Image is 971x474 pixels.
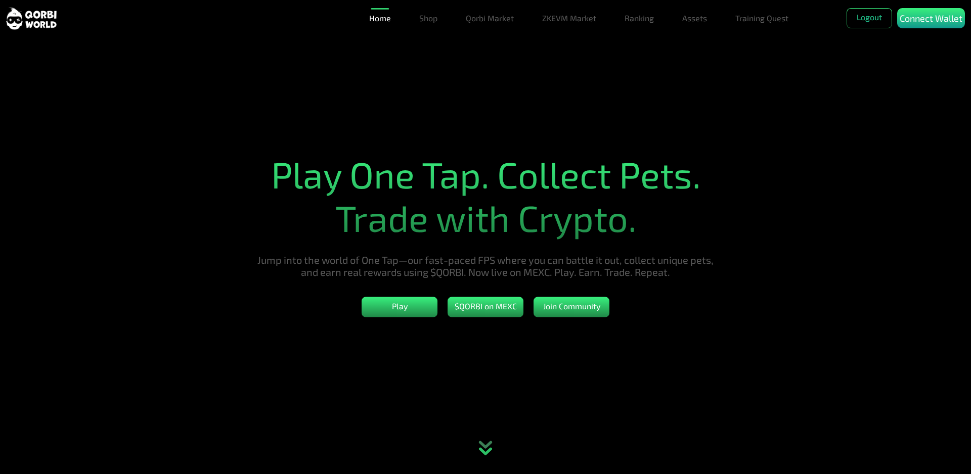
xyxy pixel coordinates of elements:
[415,8,442,28] a: Shop
[847,8,892,28] button: Logout
[463,429,508,474] div: animation
[900,12,962,25] p: Connect Wallet
[249,152,722,240] h1: Play One Tap. Collect Pets. Trade with Crypto.
[538,8,600,28] a: ZKEVM Market
[534,297,609,317] button: Join Community
[731,8,792,28] a: Training Quest
[362,297,437,317] button: Play
[621,8,658,28] a: Ranking
[249,253,722,277] h5: Jump into the world of One Tap—our fast-paced FPS where you can battle it out, collect unique pet...
[448,297,523,317] button: $QORBI on MEXC
[462,8,518,28] a: Qorbi Market
[678,8,711,28] a: Assets
[6,7,57,30] img: sticky brand-logo
[365,8,395,28] a: Home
